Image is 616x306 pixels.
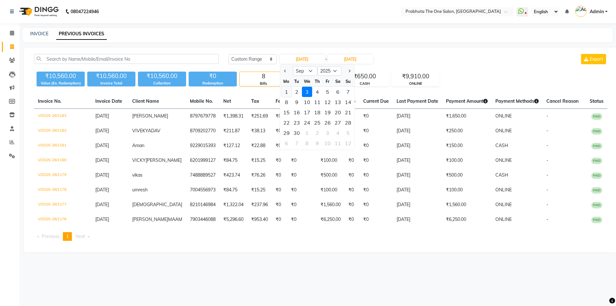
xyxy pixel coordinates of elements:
[276,98,283,104] span: Fee
[281,138,292,148] div: Monday, October 6, 2025
[546,98,578,104] span: Cancel Reason
[312,118,322,128] div: Thursday, September 25, 2025
[287,197,317,212] td: ₹0
[132,187,148,193] span: umresh
[247,197,272,212] td: ₹237.96
[292,128,302,138] div: 30
[328,55,373,64] input: End Date
[190,98,213,104] span: Mobile No.
[281,76,292,86] div: Mo
[302,97,312,107] div: Wednesday, September 10, 2025
[34,109,91,124] td: V/2025-26/1183
[495,187,512,193] span: ONLINE
[333,107,343,118] div: 20
[56,28,107,40] a: PREVIOUS INVOICES
[302,128,312,138] div: 1
[343,87,353,97] div: Sunday, September 7, 2025
[247,153,272,168] td: ₹15.25
[393,183,442,197] td: [DATE]
[95,202,109,207] span: [DATE]
[591,113,602,120] span: PAID
[223,98,231,104] span: Net
[343,138,353,148] div: 12
[37,72,85,81] div: ₹10,560.00
[546,128,548,134] span: -
[322,76,333,86] div: Fr
[34,138,91,153] td: V/2025-26/1181
[219,153,247,168] td: ₹84.75
[393,138,442,153] td: [DATE]
[272,124,287,138] td: ₹0
[302,87,312,97] div: 3
[272,168,287,183] td: ₹0
[333,138,343,148] div: Saturday, October 11, 2025
[333,138,343,148] div: 11
[302,118,312,128] div: 24
[312,107,322,118] div: 18
[251,98,259,104] span: Tax
[345,197,359,212] td: ₹0
[590,98,603,104] span: Status
[247,124,272,138] td: ₹38.13
[333,118,343,128] div: Saturday, September 27, 2025
[359,197,393,212] td: ₹0
[393,153,442,168] td: [DATE]
[302,118,312,128] div: Wednesday, September 24, 2025
[186,124,219,138] td: 8709202770
[95,113,109,119] span: [DATE]
[341,72,389,81] div: ₹650.00
[281,97,292,107] div: 8
[312,118,322,128] div: 25
[281,138,292,148] div: 6
[95,157,109,163] span: [DATE]
[333,97,343,107] div: Saturday, September 13, 2025
[281,87,292,97] div: 1
[322,138,333,148] div: 10
[189,72,237,81] div: ₹0
[581,54,606,64] button: Export
[287,153,317,168] td: ₹0
[495,172,508,178] span: CASH
[292,107,302,118] div: 16
[333,87,343,97] div: 6
[219,109,247,124] td: ₹1,398.31
[591,217,602,223] span: PAID
[322,118,333,128] div: 26
[442,197,492,212] td: ₹1,560.00
[302,87,312,97] div: Wednesday, September 3, 2025
[546,113,548,119] span: -
[16,3,60,21] img: logo
[95,216,109,222] span: [DATE]
[343,87,353,97] div: 7
[292,138,302,148] div: 7
[322,107,333,118] div: 19
[343,107,353,118] div: 21
[495,113,512,119] span: ONLINE
[132,113,168,119] span: [PERSON_NAME]
[317,183,345,197] td: ₹100.00
[146,157,182,163] span: [PERSON_NAME]
[66,233,69,239] span: 1
[333,97,343,107] div: 13
[219,197,247,212] td: ₹1,322.04
[546,216,548,222] span: -
[392,81,439,86] div: ONLINE
[186,212,219,227] td: 7903446088
[343,138,353,148] div: Sunday, October 12, 2025
[132,216,168,222] span: [PERSON_NAME]
[392,72,439,81] div: ₹9,910.00
[343,76,353,86] div: Su
[145,128,160,134] span: YADAV
[95,128,109,134] span: [DATE]
[442,212,492,227] td: ₹6,250.00
[495,216,512,222] span: ONLINE
[287,168,317,183] td: ₹0
[281,97,292,107] div: Monday, September 8, 2025
[30,31,48,37] a: INVOICE
[322,97,333,107] div: 12
[393,124,442,138] td: [DATE]
[302,107,312,118] div: 17
[87,81,135,86] div: Invoice Total
[343,128,353,138] div: Sunday, October 5, 2025
[591,158,602,164] span: PAID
